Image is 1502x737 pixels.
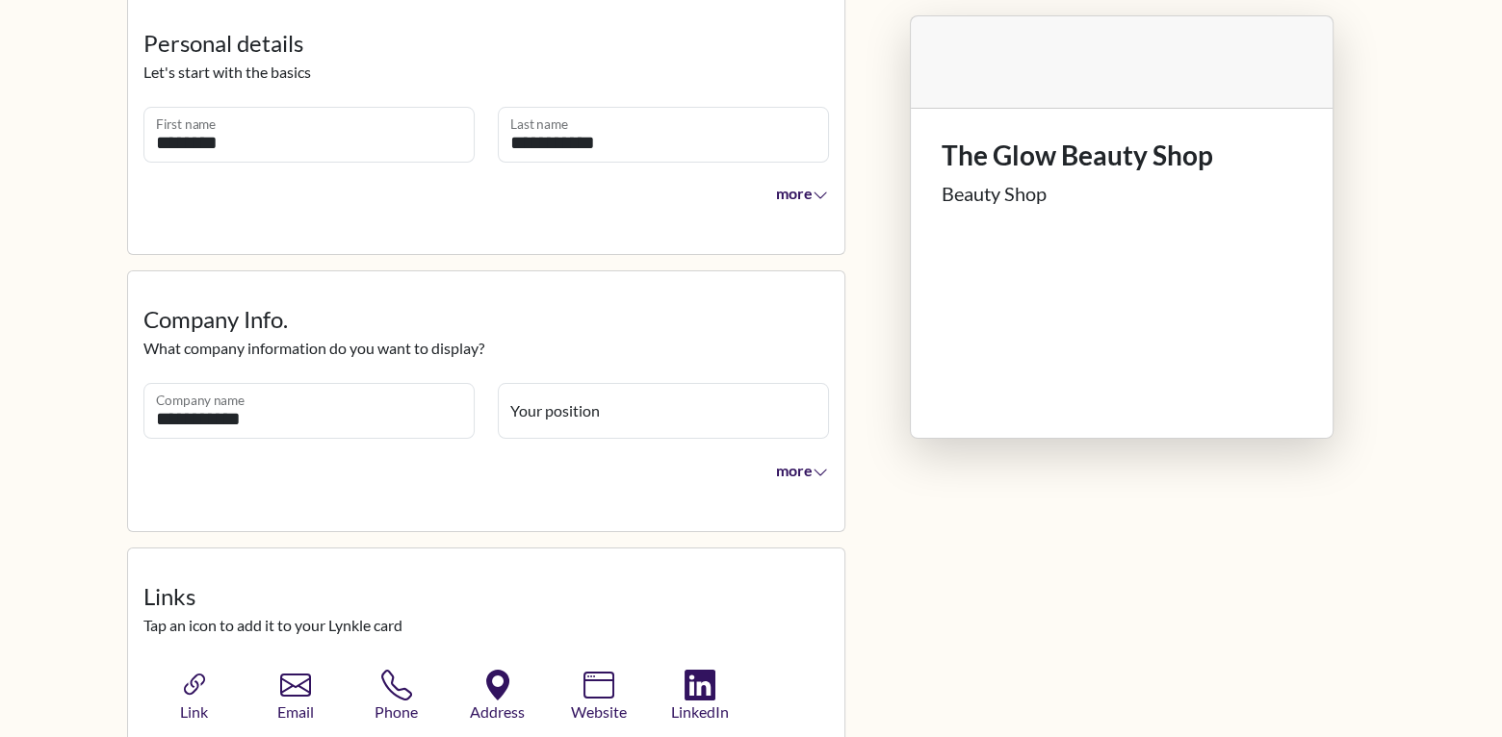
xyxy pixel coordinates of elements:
[143,61,829,84] p: Let's start with the basics
[256,700,335,724] span: Email
[764,450,829,489] button: more
[559,700,638,724] span: Website
[553,668,645,725] button: Website
[155,700,234,724] span: Link
[942,180,1302,209] div: Beauty Shop
[143,614,829,637] p: Tap an icon to add it to your Lynkle card
[148,668,241,725] button: Link
[143,302,829,337] legend: Company Info.
[942,140,1302,172] h1: The Glow Beauty Shop
[452,668,544,725] button: Address
[357,700,436,724] span: Phone
[143,26,829,61] legend: Personal details
[660,700,739,724] span: LinkedIn
[458,700,537,724] span: Address
[249,668,342,725] button: Email
[143,337,829,360] p: What company information do you want to display?
[654,668,746,725] button: LinkedIn
[776,184,828,202] span: more
[350,668,443,725] button: Phone
[776,461,828,479] span: more
[764,174,829,213] button: more
[143,579,829,614] legend: Links
[868,15,1375,485] div: Lynkle card preview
